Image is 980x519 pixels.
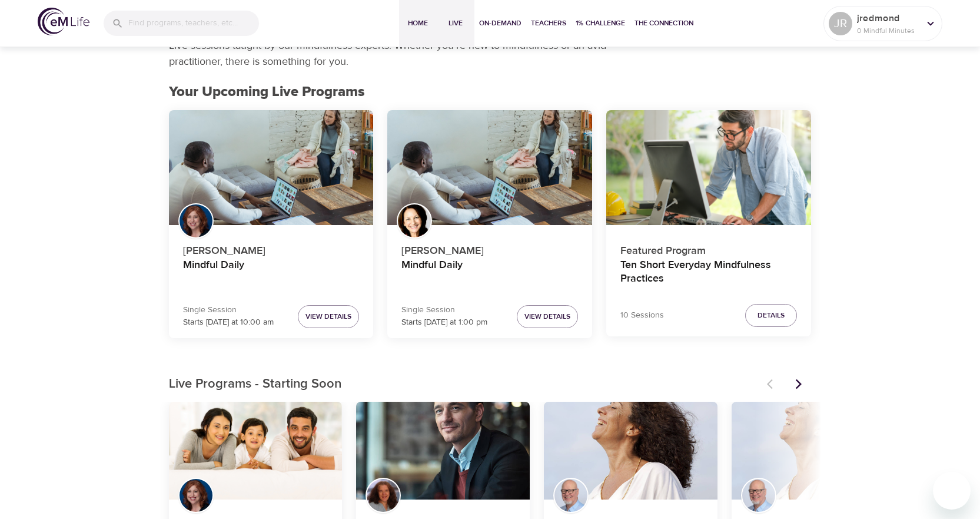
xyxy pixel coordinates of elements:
[404,17,432,29] span: Home
[169,38,610,70] p: Live sessions taught by our mindfulness experts. Whether you're new to mindfulness or an avid pra...
[576,17,625,29] span: 1% Challenge
[933,472,971,510] iframe: Button to launch messaging window
[606,110,811,226] button: Ten Short Everyday Mindfulness Practices
[38,8,89,35] img: logo
[857,25,919,36] p: 0 Mindful Minutes
[169,402,343,500] button: Mindfulness-Based Cognitive Training (MBCT)
[620,309,664,322] p: 10 Sessions
[401,304,487,316] p: Single Session
[441,17,470,29] span: Live
[356,402,530,500] button: QuitSmart ™ Mindfully
[298,305,359,328] button: View Details
[401,316,487,329] p: Starts [DATE] at 1:00 pm
[401,238,578,259] p: [PERSON_NAME]
[169,84,812,101] h2: Your Upcoming Live Programs
[745,304,797,327] button: Details
[517,305,578,328] button: View Details
[531,17,566,29] span: Teachers
[479,17,521,29] span: On-Demand
[183,304,274,316] p: Single Session
[732,402,905,500] button: Thoughts are Not Facts
[387,110,592,226] button: Mindful Daily
[183,238,360,259] p: [PERSON_NAME]
[305,310,351,323] span: View Details
[758,309,785,322] span: Details
[786,371,812,397] button: Next items
[128,11,259,36] input: Find programs, teachers, etc...
[620,259,797,287] h4: Ten Short Everyday Mindfulness Practices
[401,259,578,287] h4: Mindful Daily
[620,238,797,259] p: Featured Program
[829,12,852,35] div: JR
[544,402,717,500] button: Thoughts are Not Facts
[524,310,570,323] span: View Details
[169,110,374,226] button: Mindful Daily
[857,11,919,25] p: jredmond
[183,316,274,329] p: Starts [DATE] at 10:00 am
[634,17,693,29] span: The Connection
[183,259,360,287] h4: Mindful Daily
[169,375,760,394] p: Live Programs - Starting Soon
